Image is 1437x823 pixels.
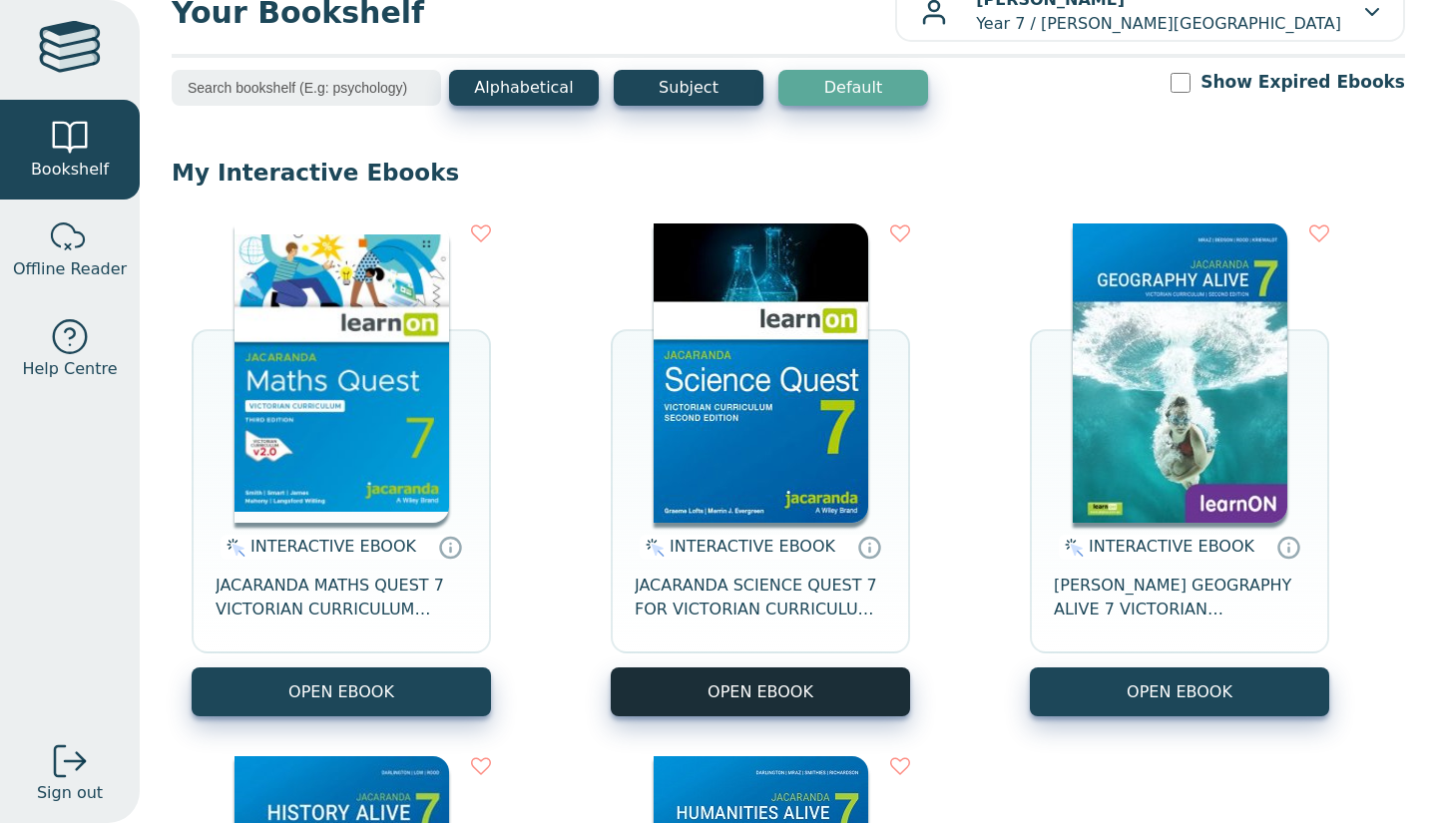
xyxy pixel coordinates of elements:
[172,70,441,106] input: Search bookshelf (E.g: psychology)
[1276,535,1300,559] a: Interactive eBooks are accessed online via the publisher’s portal. They contain interactive resou...
[1059,536,1084,560] img: interactive.svg
[611,667,910,716] button: OPEN EBOOK
[221,536,245,560] img: interactive.svg
[614,70,763,106] button: Subject
[635,574,886,621] span: JACARANDA SCIENCE QUEST 7 FOR VICTORIAN CURRICULUM LEARNON 2E EBOOK
[192,667,491,716] button: OPEN EBOOK
[31,158,109,182] span: Bookshelf
[449,70,599,106] button: Alphabetical
[13,257,127,281] span: Offline Reader
[250,537,416,556] span: INTERACTIVE EBOOK
[778,70,928,106] button: Default
[1089,537,1254,556] span: INTERACTIVE EBOOK
[1030,667,1329,716] button: OPEN EBOOK
[640,536,665,560] img: interactive.svg
[22,357,117,381] span: Help Centre
[37,781,103,805] span: Sign out
[857,535,881,559] a: Interactive eBooks are accessed online via the publisher’s portal. They contain interactive resou...
[1200,70,1405,95] label: Show Expired Ebooks
[1054,574,1305,621] span: [PERSON_NAME] GEOGRAPHY ALIVE 7 VICTORIAN CURRICULUM LEARNON EBOOK 2E
[172,158,1405,188] p: My Interactive Ebooks
[1073,223,1287,523] img: cc9fd0c4-7e91-e911-a97e-0272d098c78b.jpg
[235,223,449,523] img: b87b3e28-4171-4aeb-a345-7fa4fe4e6e25.jpg
[216,574,467,621] span: JACARANDA MATHS QUEST 7 VICTORIAN CURRICULUM LEARNON EBOOK 3E
[438,535,462,559] a: Interactive eBooks are accessed online via the publisher’s portal. They contain interactive resou...
[670,537,835,556] span: INTERACTIVE EBOOK
[654,223,868,523] img: 329c5ec2-5188-ea11-a992-0272d098c78b.jpg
